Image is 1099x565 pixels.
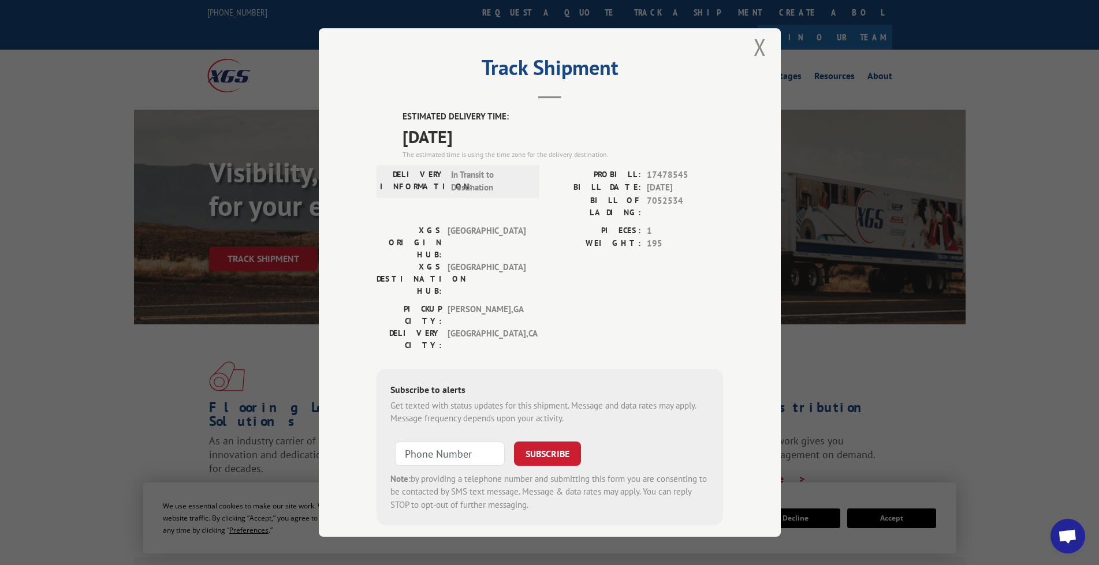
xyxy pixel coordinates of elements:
[390,473,411,484] strong: Note:
[448,261,526,297] span: [GEOGRAPHIC_DATA]
[514,441,581,466] button: SUBSCRIBE
[377,59,723,81] h2: Track Shipment
[647,181,723,194] span: [DATE]
[550,181,641,194] label: BILL DATE:
[390,473,709,512] div: by providing a telephone number and submitting this form you are consenting to be contacted by SM...
[395,441,505,466] input: Phone Number
[647,169,723,182] span: 17478545
[377,327,442,351] label: DELIVERY CITY:
[647,224,723,238] span: 1
[550,237,641,250] label: WEIGHT:
[754,32,766,62] button: Close modal
[403,110,723,124] label: ESTIMATED DELIVERY TIME:
[403,124,723,149] span: [DATE]
[1050,519,1085,553] div: Open chat
[377,303,442,327] label: PICKUP CITY:
[448,327,526,351] span: [GEOGRAPHIC_DATA] , CA
[448,224,526,261] span: [GEOGRAPHIC_DATA]
[390,399,709,425] div: Get texted with status updates for this shipment. Message and data rates may apply. Message frequ...
[380,169,445,194] label: DELIVERY INFORMATION:
[403,149,723,160] div: The estimated time is using the time zone for the delivery destination.
[451,169,529,194] span: In Transit to Destination
[390,383,709,399] div: Subscribe to alerts
[377,224,442,261] label: XGS ORIGIN HUB:
[550,194,641,219] label: BILL OF LADING:
[377,261,442,297] label: XGS DESTINATION HUB:
[550,224,641,238] label: PIECES:
[647,194,723,219] span: 7052534
[647,237,723,250] span: 195
[550,169,641,182] label: PROBILL:
[448,303,526,327] span: [PERSON_NAME] , GA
